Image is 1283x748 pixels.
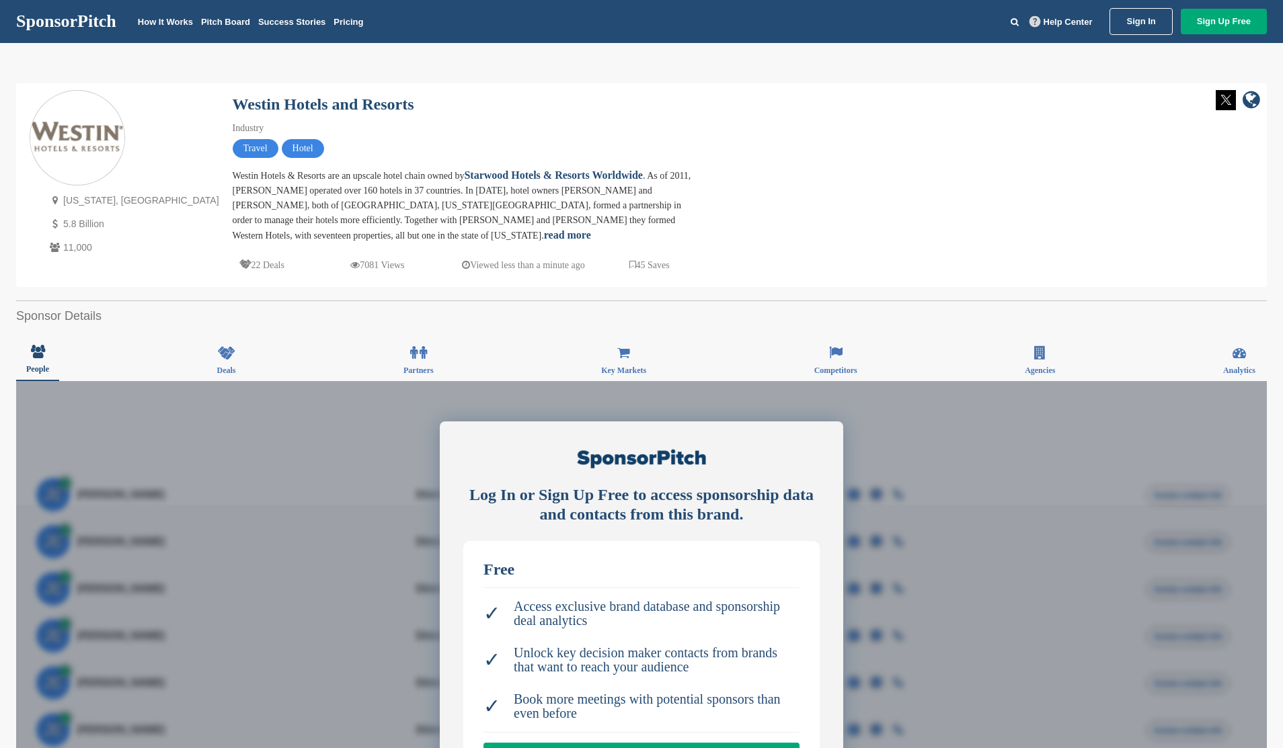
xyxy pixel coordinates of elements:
[16,307,1267,325] h2: Sponsor Details
[201,17,250,27] a: Pitch Board
[464,169,642,181] a: Starwood Hotels & Resorts Worldwide
[46,192,219,209] p: [US_STATE], [GEOGRAPHIC_DATA]
[334,17,363,27] a: Pricing
[282,139,324,158] span: Hotel
[46,216,219,233] p: 5.8 Billion
[483,653,500,667] span: ✓
[46,239,219,256] p: 11,000
[483,606,500,620] span: ✓
[233,139,278,158] span: Travel
[544,229,591,241] a: read more
[233,168,703,243] div: Westin Hotels & Resorts are an upscale hotel chain owned by . As of 2011, [PERSON_NAME] operated ...
[233,95,414,113] a: Westin Hotels and Resorts
[16,13,116,30] a: SponsorPitch
[483,561,800,577] div: Free
[483,699,500,713] span: ✓
[258,17,325,27] a: Success Stories
[403,366,434,374] span: Partners
[462,257,585,274] p: Viewed less than a minute ago
[1110,8,1172,35] a: Sign In
[601,366,646,374] span: Key Markets
[483,593,800,634] li: Access exclusive brand database and sponsorship deal analytics
[30,121,124,156] img: Sponsorpitch & Westin Hotels and Resorts
[1216,90,1236,110] img: Twitter white
[350,257,404,274] p: 7081 Views
[629,257,670,274] p: 45 Saves
[138,17,193,27] a: How It Works
[1027,14,1095,30] a: Help Center
[1243,90,1260,112] a: company link
[814,366,857,374] span: Competitors
[233,121,703,136] div: Industry
[483,685,800,727] li: Book more meetings with potential sponsors than even before
[463,485,820,524] div: Log In or Sign Up Free to access sponsorship data and contacts from this brand.
[483,639,800,681] li: Unlock key decision maker contacts from brands that want to reach your audience
[1223,366,1255,374] span: Analytics
[26,365,49,373] span: People
[1181,9,1267,34] a: Sign Up Free
[217,366,236,374] span: Deals
[1025,366,1055,374] span: Agencies
[239,257,284,274] p: 22 Deals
